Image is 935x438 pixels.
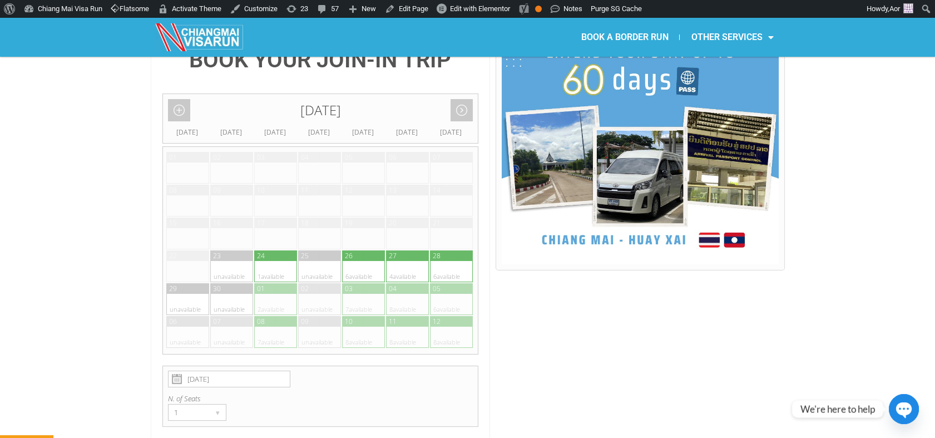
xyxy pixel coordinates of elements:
[169,405,205,420] div: 1
[213,185,221,195] div: 09
[433,284,441,293] div: 05
[213,152,221,162] div: 02
[450,4,510,13] span: Edit with Elementor
[433,251,441,260] div: 28
[210,405,226,420] div: ▾
[429,127,473,138] div: [DATE]
[570,24,679,50] a: BOOK A BORDER RUN
[345,218,353,228] div: 19
[169,317,177,326] div: 06
[385,127,429,138] div: [DATE]
[889,4,900,13] span: Aor
[169,251,177,260] div: 22
[257,251,265,260] div: 24
[345,152,353,162] div: 05
[433,317,441,326] div: 12
[345,251,353,260] div: 26
[213,218,221,228] div: 16
[301,284,309,293] div: 02
[341,127,385,138] div: [DATE]
[257,317,265,326] div: 08
[253,127,297,138] div: [DATE]
[345,317,353,326] div: 10
[389,284,397,293] div: 04
[168,393,473,404] label: N. of Seats
[209,127,253,138] div: [DATE]
[257,284,265,293] div: 01
[169,218,177,228] div: 15
[345,185,353,195] div: 12
[433,185,441,195] div: 14
[257,185,265,195] div: 10
[213,284,221,293] div: 30
[535,6,542,12] div: OK
[297,127,341,138] div: [DATE]
[433,218,441,228] div: 21
[389,317,397,326] div: 11
[213,317,221,326] div: 07
[680,24,784,50] a: OTHER SERVICES
[433,152,441,162] div: 07
[389,251,397,260] div: 27
[301,218,309,228] div: 18
[165,127,209,138] div: [DATE]
[257,218,265,228] div: 17
[301,317,309,326] div: 09
[389,185,397,195] div: 13
[169,185,177,195] div: 08
[389,152,397,162] div: 06
[169,284,177,293] div: 29
[467,24,784,50] nav: Menu
[169,152,177,162] div: 01
[257,152,265,162] div: 03
[163,94,478,127] div: [DATE]
[301,152,309,162] div: 04
[389,218,397,228] div: 20
[162,49,479,71] h4: BOOK YOUR JOIN-IN TRIP
[301,251,309,260] div: 25
[301,185,309,195] div: 11
[345,284,353,293] div: 03
[213,251,221,260] div: 23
